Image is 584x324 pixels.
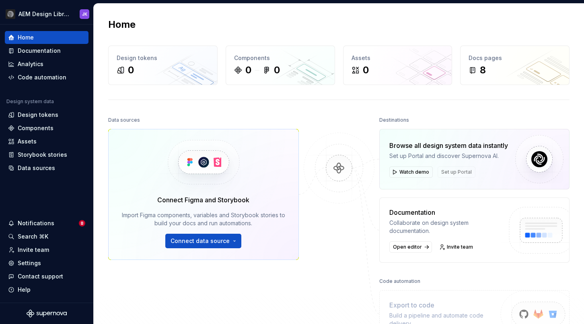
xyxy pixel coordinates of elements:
[171,237,230,245] span: Connect data source
[18,47,61,55] div: Documentation
[379,276,420,287] div: Code automation
[108,114,140,126] div: Data sources
[6,9,15,19] img: 3ce36157-9fde-47d2-9eb8-fa8ebb961d3d.png
[128,64,134,77] div: 0
[389,219,502,235] div: Collaborate on design system documentation.
[18,259,41,267] div: Settings
[5,31,88,44] a: Home
[343,46,452,85] a: Assets0
[363,64,369,77] div: 0
[5,135,88,148] a: Assets
[18,124,53,132] div: Components
[5,71,88,84] a: Code automation
[18,60,43,68] div: Analytics
[18,33,34,42] div: Home
[18,137,37,145] div: Assets
[2,5,92,23] button: AEM Design LibraryJK
[469,54,561,62] div: Docs pages
[108,18,136,31] h2: Home
[379,114,409,126] div: Destinations
[165,234,241,248] button: Connect data source
[18,111,58,119] div: Design tokens
[5,230,88,243] button: Search ⌘K
[480,64,486,77] div: 8
[393,244,422,250] span: Open editor
[352,54,444,62] div: Assets
[18,272,63,280] div: Contact support
[234,54,327,62] div: Components
[5,108,88,121] a: Design tokens
[18,73,66,81] div: Code automation
[117,54,209,62] div: Design tokens
[5,270,88,283] button: Contact support
[5,283,88,296] button: Help
[5,148,88,161] a: Storybook stories
[389,208,502,217] div: Documentation
[157,195,249,205] div: Connect Figma and Storybook
[389,241,432,253] a: Open editor
[5,162,88,174] a: Data sources
[120,211,287,227] div: Import Figma components, variables and Storybook stories to build your docs and run automations.
[18,164,55,172] div: Data sources
[437,241,477,253] a: Invite team
[274,64,280,77] div: 0
[108,46,218,85] a: Design tokens0
[19,10,70,18] div: AEM Design Library
[82,11,87,17] div: JK
[18,151,67,159] div: Storybook stories
[389,166,433,178] button: Watch demo
[79,220,85,226] span: 8
[226,46,335,85] a: Components00
[5,58,88,71] a: Analytics
[399,169,429,175] span: Watch demo
[389,300,502,310] div: Export to code
[6,98,54,105] div: Design system data
[27,309,67,318] svg: Supernova Logo
[245,64,251,77] div: 0
[447,244,473,250] span: Invite team
[5,217,88,230] button: Notifications8
[5,122,88,135] a: Components
[18,233,48,241] div: Search ⌘K
[5,243,88,256] a: Invite team
[389,141,508,150] div: Browse all design system data instantly
[460,46,570,85] a: Docs pages8
[5,44,88,57] a: Documentation
[5,257,88,270] a: Settings
[389,152,508,160] div: Set up Portal and discover Supernova AI.
[18,219,54,227] div: Notifications
[18,286,31,294] div: Help
[18,246,49,254] div: Invite team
